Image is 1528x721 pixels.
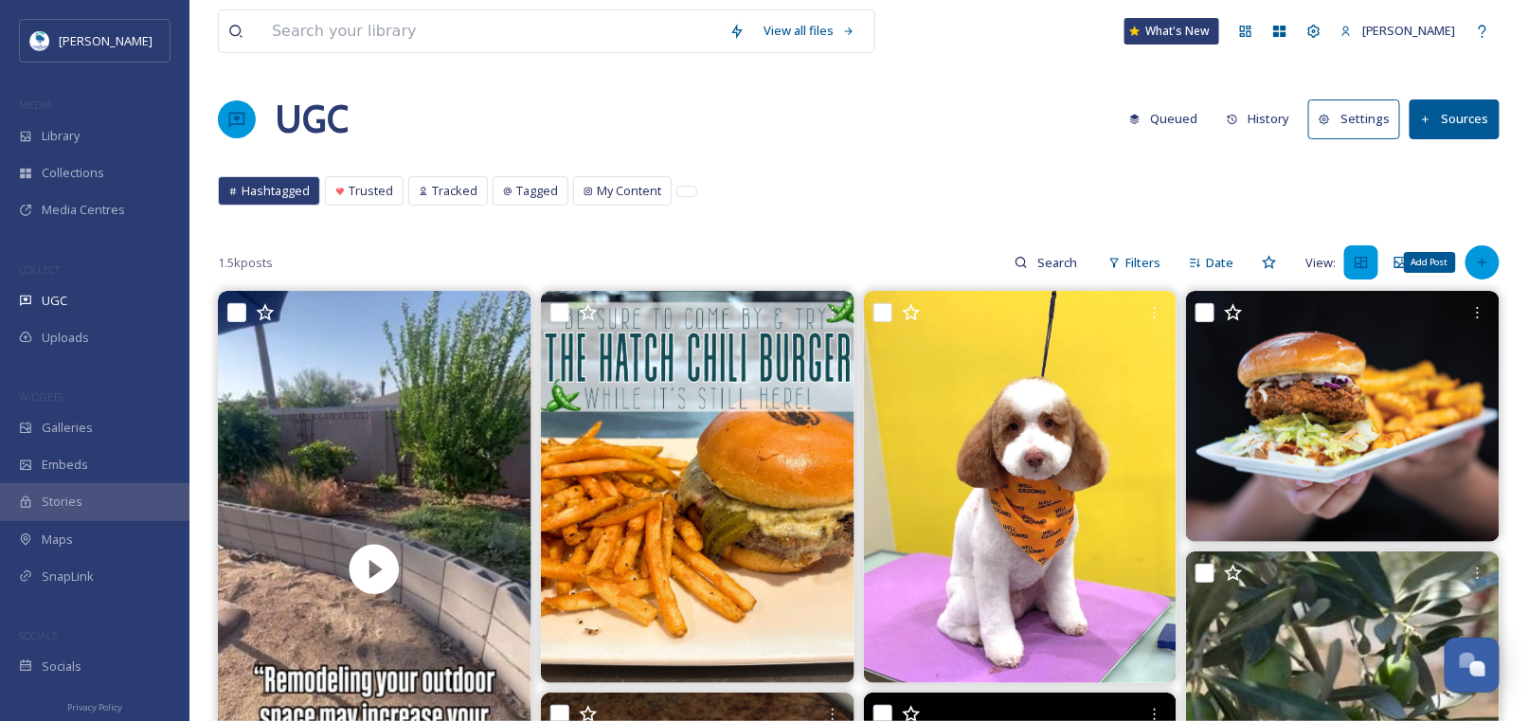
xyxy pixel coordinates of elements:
[1404,252,1456,273] div: Add Post
[1125,254,1160,272] span: Filters
[349,182,393,200] span: Trusted
[1028,243,1089,281] input: Search
[67,694,122,717] a: Privacy Policy
[242,182,310,200] span: Hashtagged
[864,291,1177,682] img: Looking this cute should be illegal 🥰✂️ Pamper your pup with a fresh groom from wgpchandler and w...
[1362,22,1456,39] span: [PERSON_NAME]
[432,182,477,200] span: Tracked
[516,182,558,200] span: Tagged
[1186,291,1500,542] img: She ain’t called ‘Best’ for nothin! Come try our Best Crispy Chik’n Sandwich! 🤎Black owned 🌱100% ...
[1217,100,1309,137] a: History
[1120,100,1208,137] button: Queued
[30,31,49,50] img: download.jpeg
[42,658,81,676] span: Socials
[42,531,73,549] span: Maps
[42,127,80,145] span: Library
[42,164,104,182] span: Collections
[597,182,661,200] span: My Content
[42,329,89,347] span: Uploads
[275,91,349,148] a: UGC
[1308,99,1400,138] button: Settings
[19,628,57,642] span: SOCIALS
[42,292,67,310] span: UGC
[1124,18,1219,45] a: What's New
[42,493,82,511] span: Stories
[1445,638,1500,693] button: Open Chat
[19,389,63,404] span: WIDGETS
[1120,100,1217,137] a: Queued
[262,10,720,52] input: Search your library
[19,98,52,112] span: MEDIA
[67,701,122,713] span: Privacy Policy
[1206,254,1233,272] span: Date
[541,291,854,683] img: Our HATCH CHILI BURGER SPECIAL is still here for a LIMITED time! Come on in and grab a bite while...
[1308,99,1410,138] a: Settings
[218,254,273,272] span: 1.5k posts
[1217,100,1300,137] button: History
[1410,99,1500,138] button: Sources
[42,201,125,219] span: Media Centres
[42,419,93,437] span: Galleries
[42,456,88,474] span: Embeds
[19,262,60,277] span: COLLECT
[754,12,865,49] a: View all files
[42,568,94,586] span: SnapLink
[59,32,153,49] span: [PERSON_NAME]
[1305,254,1336,272] span: View:
[1331,12,1465,49] a: [PERSON_NAME]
